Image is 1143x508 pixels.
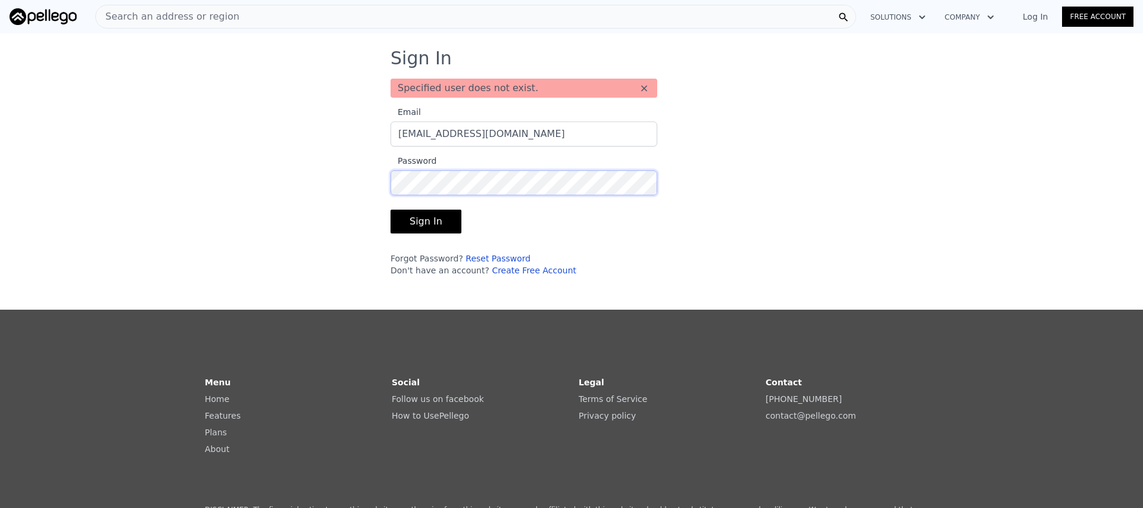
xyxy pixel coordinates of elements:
[579,394,647,404] a: Terms of Service
[391,107,421,117] span: Email
[205,411,241,420] a: Features
[391,253,657,276] div: Forgot Password? Don't have an account?
[579,411,636,420] a: Privacy policy
[579,378,604,387] strong: Legal
[466,254,530,263] a: Reset Password
[766,394,842,404] a: [PHONE_NUMBER]
[205,394,229,404] a: Home
[861,7,935,28] button: Solutions
[392,411,469,420] a: How to UsePellego
[1008,11,1062,23] a: Log In
[391,170,657,195] input: Password
[638,82,650,94] button: ×
[205,378,230,387] strong: Menu
[392,378,420,387] strong: Social
[391,156,436,166] span: Password
[766,378,802,387] strong: Contact
[391,48,752,69] h3: Sign In
[392,394,484,404] a: Follow us on facebook
[391,210,461,233] button: Sign In
[391,79,657,98] div: Specified user does not exist.
[935,7,1004,28] button: Company
[96,10,239,24] span: Search an address or region
[205,428,227,437] a: Plans
[10,8,77,25] img: Pellego
[391,121,657,147] input: Email
[492,266,576,275] a: Create Free Account
[1062,7,1133,27] a: Free Account
[205,444,229,454] a: About
[766,411,856,420] a: contact@pellego.com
